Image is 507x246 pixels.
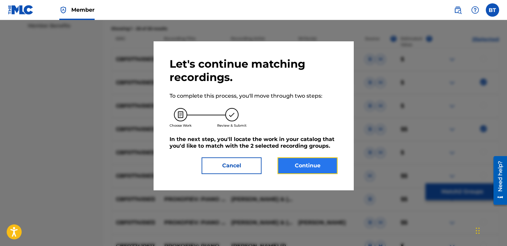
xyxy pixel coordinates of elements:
p: Review & Submit [217,123,247,128]
iframe: Chat Widget [474,214,507,246]
iframe: Resource Center [488,154,507,207]
button: Cancel [202,157,261,174]
h5: In the next step, you'll locate the work in your catalog that you'd like to match with the 2 sele... [170,136,337,149]
img: 173f8e8b57e69610e344.svg [225,108,239,121]
div: User Menu [486,3,499,17]
img: Top Rightsholder [59,6,67,14]
span: Member [71,6,95,14]
img: help [471,6,479,14]
div: Drag [476,221,480,241]
img: 26af456c4569493f7445.svg [174,108,187,121]
div: Help [468,3,482,17]
img: MLC Logo [8,5,34,15]
img: search [454,6,462,14]
button: Continue [277,157,337,174]
h2: Let's continue matching recordings. [170,57,337,84]
p: Choose Work [170,123,192,128]
a: Public Search [451,3,464,17]
p: To complete this process, you'll move through two steps: [170,92,337,100]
